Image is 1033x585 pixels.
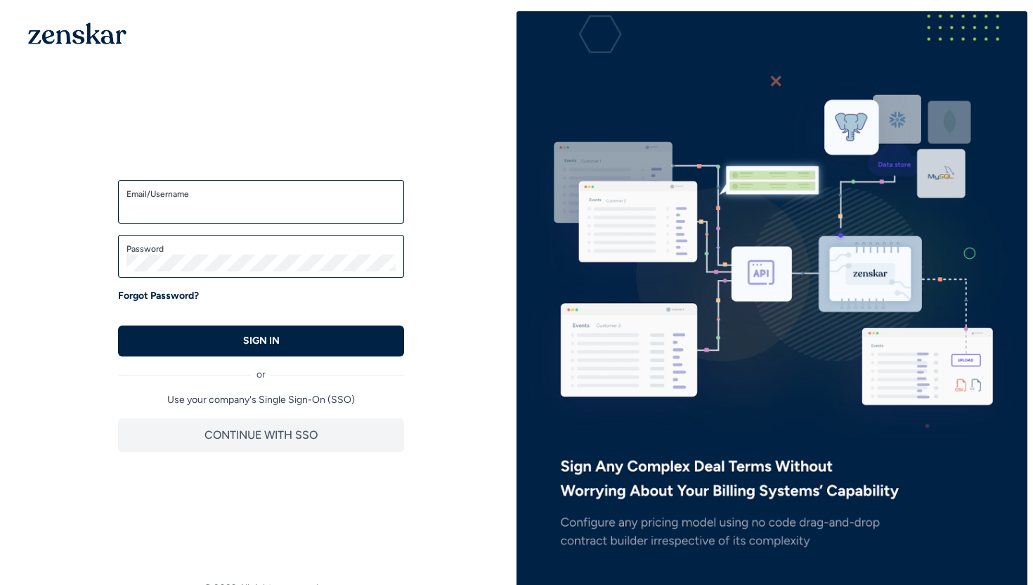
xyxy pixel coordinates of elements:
a: Forgot Password? [118,289,199,303]
p: Use your company's Single Sign-On (SSO) [118,393,404,407]
button: SIGN IN [118,326,404,356]
button: CONTINUE WITH SSO [118,418,404,452]
img: 1OGAJ2xQqyY4LXKgY66KYq0eOWRCkrZdAb3gUhuVAqdWPZE9SRJmCz+oDMSn4zDLXe31Ii730ItAGKgCKgCCgCikA4Av8PJUP... [28,22,126,44]
label: Email/Username [126,188,396,200]
p: SIGN IN [243,334,280,348]
div: or [118,356,404,382]
label: Password [126,243,396,255]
